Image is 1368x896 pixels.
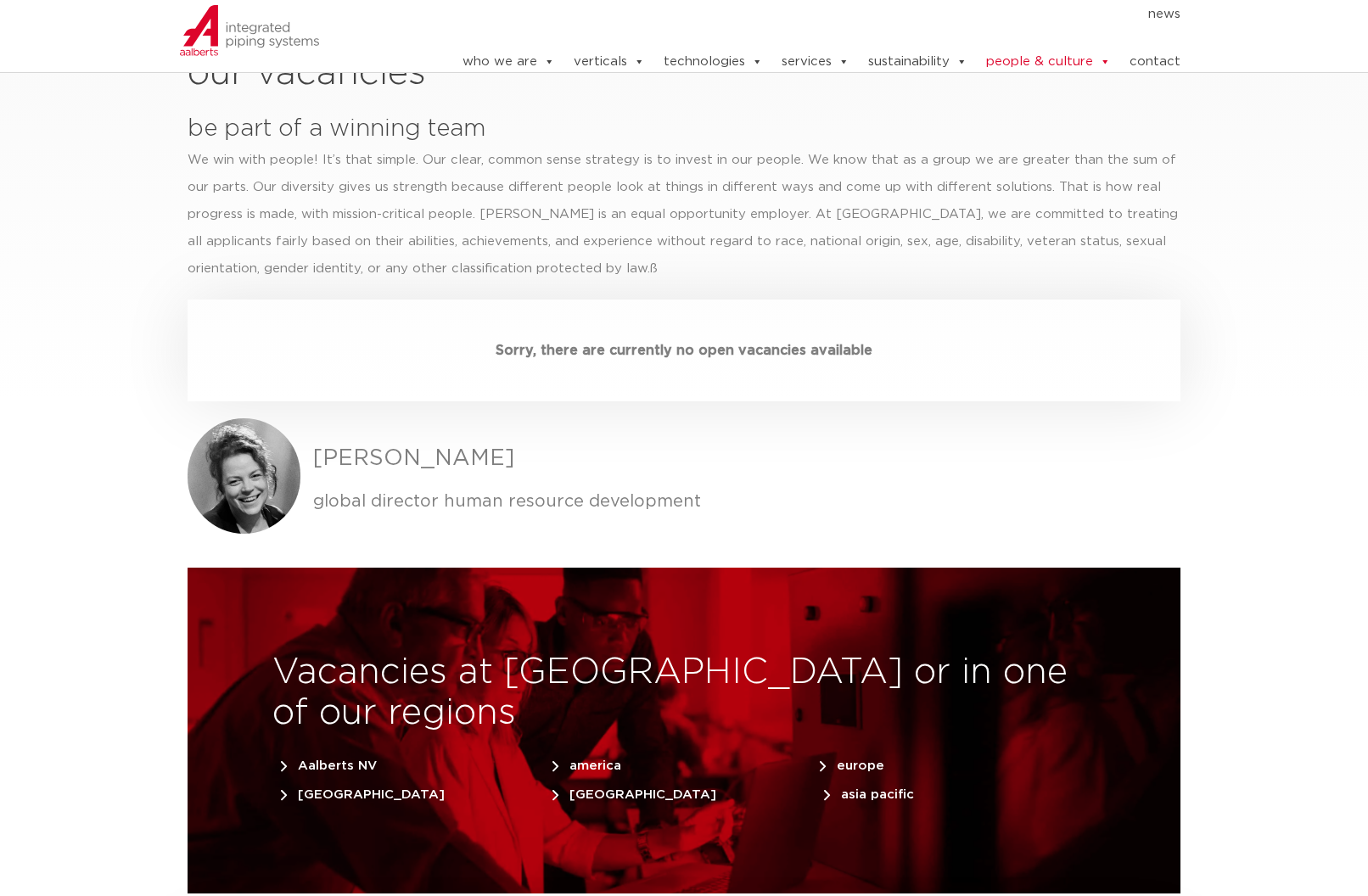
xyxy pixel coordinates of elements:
a: technologies [664,45,763,79]
h2: our vacancies [188,53,1180,94]
a: asia pacific [824,780,939,801]
a: america [552,751,647,772]
a: people & culture [986,45,1111,79]
h2: Vacancies at [GEOGRAPHIC_DATA] or in one of our regions [272,652,1096,734]
a: who we are [463,45,555,79]
span: Aalberts NV [281,759,377,772]
span: america [552,759,621,772]
div: Sorry, there are currently no open vacancies available [188,300,1180,401]
span: [GEOGRAPHIC_DATA] [552,788,716,801]
a: services [782,45,849,79]
h3: [PERSON_NAME] [313,442,1180,475]
a: Aalberts NV [281,751,402,772]
nav: Menu [410,1,1180,28]
a: [GEOGRAPHIC_DATA] [281,780,470,801]
p: global director human resource development [313,489,1180,516]
a: news [1148,1,1180,28]
a: sustainability [868,45,967,79]
a: europe [820,751,910,772]
a: verticals [574,45,645,79]
a: contact [1130,45,1180,79]
a: [GEOGRAPHIC_DATA] [552,780,742,801]
h3: be part of a winning team [188,111,922,147]
span: europe [820,759,884,772]
span: asia pacific [824,788,914,801]
span: [GEOGRAPHIC_DATA] [281,788,445,801]
p: We win with people! It’s that simple. Our clear, common sense strategy is to invest in our people... [188,147,1180,283]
